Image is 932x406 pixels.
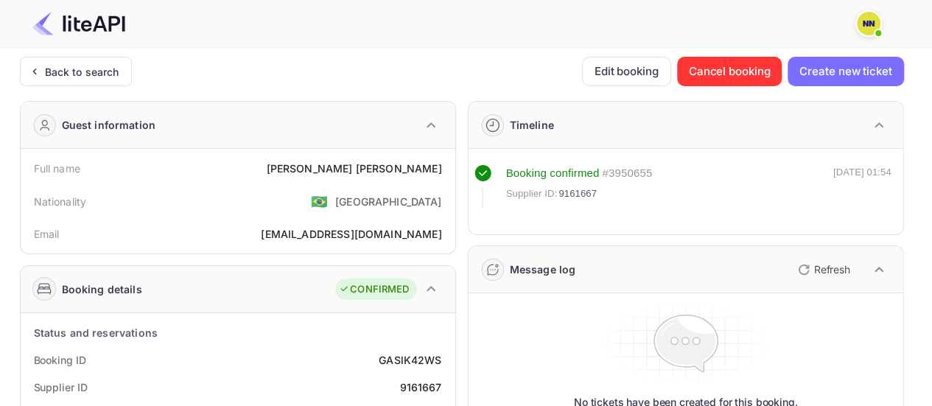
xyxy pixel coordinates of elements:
button: Create new ticket [788,57,903,86]
button: Cancel booking [677,57,782,86]
button: Refresh [789,258,856,281]
p: Refresh [814,262,850,277]
div: [DATE] 01:54 [833,165,891,208]
div: Email [34,226,60,242]
span: Supplier ID: [506,186,558,201]
div: Booking ID [34,352,86,368]
div: GASlK42WS [379,352,441,368]
div: Back to search [45,64,119,80]
div: Status and reservations [34,325,158,340]
div: # 3950655 [602,165,652,182]
div: Nationality [34,194,87,209]
div: Timeline [510,117,554,133]
button: Edit booking [582,57,671,86]
div: Booking confirmed [506,165,600,182]
div: Guest information [62,117,156,133]
div: [EMAIL_ADDRESS][DOMAIN_NAME] [261,226,441,242]
div: Supplier ID [34,379,88,395]
span: United States [311,188,328,214]
div: CONFIRMED [339,282,409,297]
div: [PERSON_NAME] [PERSON_NAME] [266,161,441,176]
span: 9161667 [558,186,597,201]
div: Message log [510,262,576,277]
img: N/A N/A [857,12,880,35]
div: [GEOGRAPHIC_DATA] [335,194,442,209]
div: 9161667 [399,379,441,395]
div: Full name [34,161,80,176]
div: Booking details [62,281,142,297]
img: LiteAPI Logo [32,12,125,35]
